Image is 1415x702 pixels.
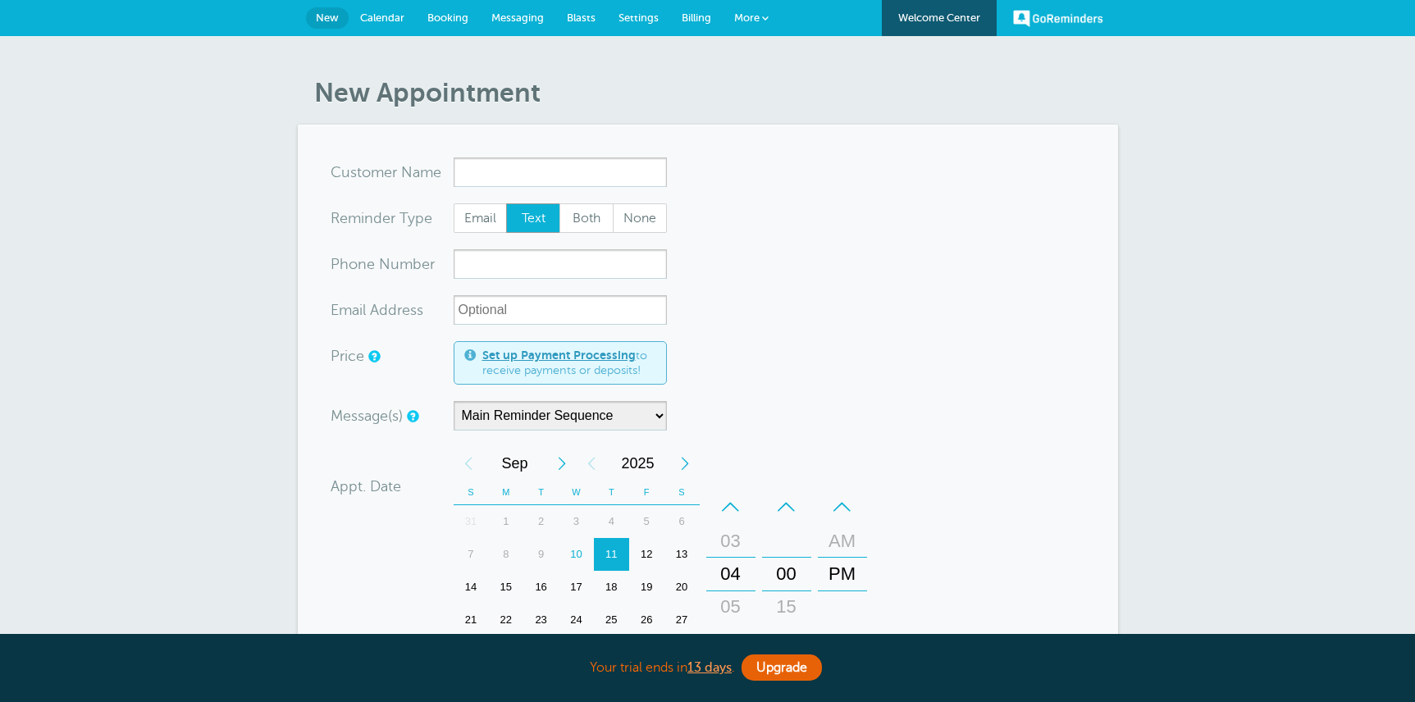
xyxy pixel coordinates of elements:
[606,447,670,480] span: 2025
[454,604,489,636] div: 21
[767,558,806,590] div: 00
[629,604,664,636] div: 26
[488,604,523,636] div: 22
[594,604,629,636] div: 25
[507,204,559,232] span: Text
[331,408,403,423] label: Message(s)
[664,480,700,505] th: S
[614,204,666,232] span: None
[547,447,577,480] div: Next Month
[306,7,349,29] a: New
[331,349,364,363] label: Price
[316,11,339,24] span: New
[331,479,401,494] label: Appt. Date
[762,490,811,658] div: Minutes
[711,525,751,558] div: 03
[488,505,523,538] div: 1
[594,571,629,604] div: 18
[488,571,523,604] div: Monday, September 15
[427,11,468,24] span: Booking
[711,623,751,656] div: 06
[488,505,523,538] div: Monday, September 1
[454,505,489,538] div: 31
[629,505,664,538] div: Friday, September 5
[629,505,664,538] div: 5
[594,505,629,538] div: Thursday, September 4
[523,505,559,538] div: Tuesday, September 2
[488,480,523,505] th: M
[298,650,1118,686] div: Your trial ends in .
[331,249,454,279] div: mber
[523,538,559,571] div: Tuesday, September 9
[331,157,454,187] div: ame
[559,604,594,636] div: 24
[559,538,594,571] div: 10
[594,505,629,538] div: 4
[331,257,358,271] span: Pho
[767,623,806,656] div: 30
[523,571,559,604] div: Tuesday, September 16
[523,538,559,571] div: 9
[559,604,594,636] div: Wednesday, September 24
[454,480,489,505] th: S
[711,590,751,623] div: 05
[613,203,667,233] label: None
[559,571,594,604] div: 17
[483,447,547,480] span: September
[742,654,822,681] a: Upgrade
[629,480,664,505] th: F
[358,257,399,271] span: ne Nu
[682,11,711,24] span: Billing
[706,490,755,658] div: Hours
[664,571,700,604] div: 20
[523,480,559,505] th: T
[331,165,357,180] span: Cus
[594,538,629,571] div: Thursday, September 11
[734,11,760,24] span: More
[559,505,594,538] div: Wednesday, September 3
[664,538,700,571] div: Saturday, September 13
[454,571,489,604] div: 14
[488,538,523,571] div: Monday, September 8
[687,660,732,675] a: 13 days
[664,538,700,571] div: 13
[454,295,667,325] input: Optional
[523,604,559,636] div: Tuesday, September 23
[331,303,359,317] span: Ema
[357,165,413,180] span: tomer N
[594,571,629,604] div: Thursday, September 18
[454,538,489,571] div: 7
[454,203,508,233] label: Email
[664,505,700,538] div: Saturday, September 6
[506,203,560,233] label: Text
[482,349,656,377] span: to receive payments or deposits!
[454,538,489,571] div: Sunday, September 7
[670,447,700,480] div: Next Year
[314,77,1118,108] h1: New Appointment
[664,604,700,636] div: Saturday, September 27
[523,505,559,538] div: 2
[629,538,664,571] div: Friday, September 12
[711,558,751,590] div: 04
[491,11,544,24] span: Messaging
[454,505,489,538] div: Sunday, August 31
[559,203,614,233] label: Both
[577,447,606,480] div: Previous Year
[823,558,862,590] div: PM
[594,604,629,636] div: Thursday, September 25
[523,571,559,604] div: 16
[454,447,483,480] div: Previous Month
[331,295,454,325] div: ress
[454,571,489,604] div: Sunday, September 14
[331,211,432,226] label: Reminder Type
[594,538,629,571] div: 11
[488,604,523,636] div: Monday, September 22
[618,11,659,24] span: Settings
[629,604,664,636] div: Friday, September 26
[823,525,862,558] div: AM
[767,590,806,623] div: 15
[664,505,700,538] div: 6
[368,351,378,362] a: An optional price for the appointment. If you set a price, you can include a payment link in your...
[488,571,523,604] div: 15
